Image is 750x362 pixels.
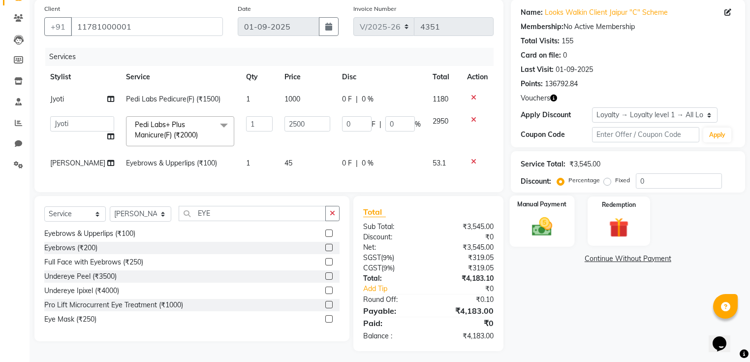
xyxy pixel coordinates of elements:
[135,120,198,139] span: Pedi Labs+ Plus Manicure(F) (₹2000)
[383,254,392,262] span: 9%
[126,159,217,167] span: Eyebrows & Upperlips (₹100)
[336,66,427,88] th: Disc
[71,17,223,36] input: Search by Name/Mobile/Email/Code
[342,158,352,168] span: 0 F
[356,273,428,284] div: Total:
[521,79,543,89] div: Points:
[363,207,386,217] span: Total
[44,17,72,36] button: +91
[428,253,500,263] div: ₹319.05
[44,66,120,88] th: Stylist
[198,131,202,139] a: x
[415,119,421,130] span: %
[356,263,428,273] div: ( )
[120,66,240,88] th: Service
[545,7,668,18] a: Looks Walkin Client Jaipur "C" Scheme
[569,159,600,169] div: ₹3,545.00
[603,215,635,240] img: _gift.svg
[383,264,393,272] span: 9%
[50,95,64,103] span: Jyoti
[44,300,183,310] div: Pro Lift Microcurrent Eye Treatment (₹1000)
[44,257,143,267] div: Full Face with Eyebrows (₹250)
[356,295,428,305] div: Round Off:
[428,232,500,242] div: ₹0
[545,79,578,89] div: 136792.84
[428,331,500,341] div: ₹4,183.00
[703,128,731,142] button: Apply
[556,65,593,75] div: 01-09-2025
[602,200,636,209] label: Redemption
[433,117,448,126] span: 2950
[363,253,381,262] span: SGST
[44,229,135,239] div: Eyebrows & Upperlips (₹100)
[238,4,251,13] label: Date
[44,314,96,325] div: Eye Mask (₹250)
[45,48,501,66] div: Services
[521,130,592,140] div: Coupon Code
[592,127,699,142] input: Enter Offer / Coupon Code
[615,176,630,185] label: Fixed
[342,94,352,104] span: 0 F
[356,331,428,341] div: Balance :
[521,22,563,32] div: Membership:
[356,317,428,329] div: Paid:
[356,305,428,317] div: Payable:
[521,22,735,32] div: No Active Membership
[433,159,446,167] span: 53.1
[428,242,500,253] div: ₹3,545.00
[428,222,500,232] div: ₹3,545.00
[428,273,500,284] div: ₹4,183.10
[284,159,292,167] span: 45
[521,36,560,46] div: Total Visits:
[356,242,428,253] div: Net:
[362,94,374,104] span: 0 %
[379,119,381,130] span: |
[356,222,428,232] div: Sub Total:
[521,7,543,18] div: Name:
[521,50,561,61] div: Card on file:
[240,66,279,88] th: Qty
[363,263,381,272] span: CGST
[362,158,374,168] span: 0 %
[568,176,600,185] label: Percentage
[284,95,300,103] span: 1000
[521,93,550,103] span: Vouchers
[521,65,554,75] div: Last Visit:
[521,110,592,120] div: Apply Discount
[427,66,461,88] th: Total
[433,95,448,103] span: 1180
[562,36,573,46] div: 155
[279,66,336,88] th: Price
[440,284,501,294] div: ₹0
[353,4,396,13] label: Invoice Number
[356,158,358,168] span: |
[521,159,565,169] div: Service Total:
[126,95,220,103] span: Pedi Labs Pedicure(F) (₹1500)
[44,271,117,282] div: Undereye Peel (₹3500)
[179,206,326,221] input: Search or Scan
[44,243,97,253] div: Eyebrows (₹200)
[428,317,500,329] div: ₹0
[246,159,250,167] span: 1
[525,215,559,239] img: _cash.svg
[461,66,494,88] th: Action
[372,119,375,130] span: F
[246,95,250,103] span: 1
[356,284,440,294] a: Add Tip
[50,159,105,167] span: [PERSON_NAME]
[521,176,551,187] div: Discount:
[563,50,567,61] div: 0
[428,305,500,317] div: ₹4,183.00
[356,94,358,104] span: |
[428,263,500,273] div: ₹319.05
[356,253,428,263] div: ( )
[517,199,566,209] label: Manual Payment
[513,254,743,264] a: Continue Without Payment
[44,286,119,296] div: Undereye Ipixel (₹4000)
[44,4,60,13] label: Client
[356,232,428,242] div: Discount:
[709,323,740,352] iframe: chat widget
[428,295,500,305] div: ₹0.10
